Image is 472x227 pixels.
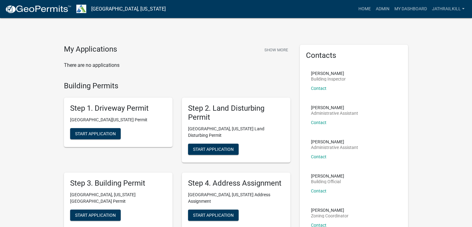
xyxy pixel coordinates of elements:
[311,120,326,125] a: Contact
[193,146,234,151] span: Start Application
[70,104,166,113] h5: Step 1. Driveway Permit
[188,144,239,155] button: Start Application
[70,192,166,205] p: [GEOGRAPHIC_DATA], [US_STATE][GEOGRAPHIC_DATA] Permit
[311,77,346,81] p: Building Inspector
[306,51,402,60] h5: Contacts
[311,86,326,91] a: Contact
[429,3,467,15] a: Jathrailkill
[392,3,429,15] a: My Dashboard
[188,179,284,188] h5: Step 4. Address Assignment
[91,4,166,14] a: [GEOGRAPHIC_DATA], [US_STATE]
[311,140,358,144] p: [PERSON_NAME]
[75,212,116,217] span: Start Application
[311,145,358,150] p: Administrative Assistant
[311,174,344,178] p: [PERSON_NAME]
[188,104,284,122] h5: Step 2. Land Disturbing Permit
[188,192,284,205] p: [GEOGRAPHIC_DATA], [US_STATE] Address Assignment
[64,45,117,54] h4: My Applications
[373,3,392,15] a: Admin
[356,3,373,15] a: Home
[70,128,121,139] button: Start Application
[311,208,348,212] p: [PERSON_NAME]
[311,154,326,159] a: Contact
[262,45,290,55] button: Show More
[188,210,239,221] button: Start Application
[70,117,166,123] p: [GEOGRAPHIC_DATA][US_STATE] Permit
[64,62,290,69] p: There are no applications
[64,81,290,90] h4: Building Permits
[311,111,358,115] p: Administrative Assistant
[75,131,116,136] span: Start Application
[311,71,346,76] p: [PERSON_NAME]
[311,188,326,193] a: Contact
[188,126,284,139] p: [GEOGRAPHIC_DATA], [US_STATE] Land Disturbing Permit
[76,5,86,13] img: Troup County, Georgia
[311,214,348,218] p: Zoning Coordinator
[311,179,344,184] p: Building Official
[70,210,121,221] button: Start Application
[70,179,166,188] h5: Step 3. Building Permit
[311,105,358,110] p: [PERSON_NAME]
[193,212,234,217] span: Start Application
